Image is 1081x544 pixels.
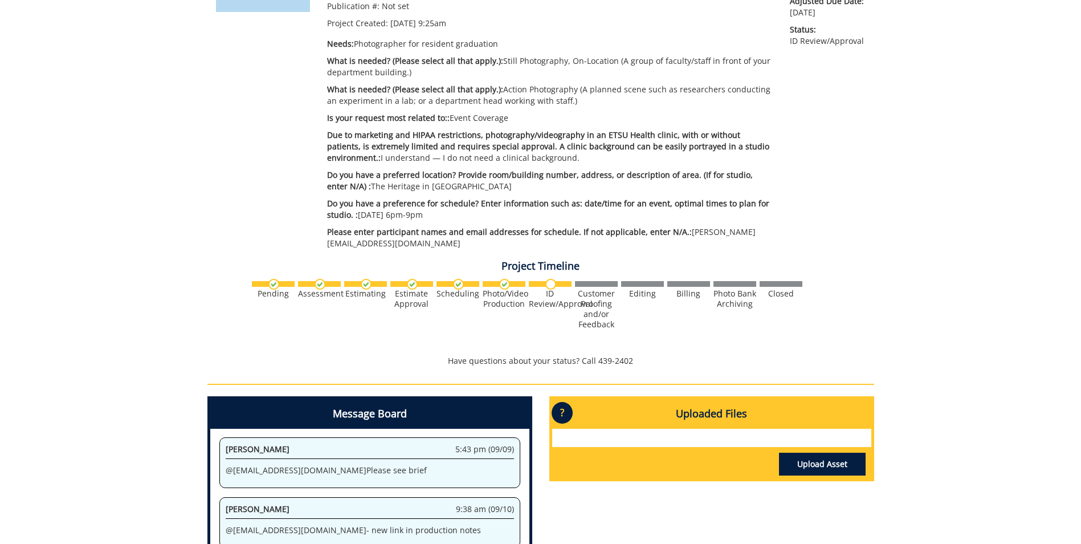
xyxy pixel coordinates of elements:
p: Still Photography, On-Location (A group of faculty/staff in front of your department building.) [327,55,773,78]
span: 5:43 pm (09/09) [455,444,514,455]
h4: Project Timeline [207,261,874,272]
p: @ [EMAIL_ADDRESS][DOMAIN_NAME] - new link in production notes [226,525,514,536]
span: Not set [382,1,409,11]
div: Scheduling [437,289,479,299]
div: Estimating [344,289,387,299]
p: @ [EMAIL_ADDRESS][DOMAIN_NAME] Please see brief [226,465,514,476]
a: Upload Asset [779,453,866,476]
span: What is needed? (Please select all that apply.): [327,55,503,66]
p: The Heritage in [GEOGRAPHIC_DATA] [327,169,773,192]
span: [PERSON_NAME] [226,504,289,514]
p: [DATE] 6pm-9pm [327,198,773,221]
p: Photographer for resident graduation [327,38,773,50]
span: Is your request most related to:: [327,112,450,123]
div: Editing [621,289,664,299]
p: [PERSON_NAME] [EMAIL_ADDRESS][DOMAIN_NAME] [327,226,773,249]
span: Do you have a preferred location? Provide room/building number, address, or description of area. ... [327,169,753,192]
div: Estimate Approval [390,289,433,309]
span: Project Created: [327,18,388,29]
p: Event Coverage [327,112,773,124]
div: Photo/Video Production [483,289,525,309]
p: Have questions about your status? Call 439-2402 [207,355,874,367]
span: Due to marketing and HIPAA restrictions, photography/videography in an ETSU Health clinic, with o... [327,129,769,163]
div: Closed [760,289,802,299]
p: ? [552,402,573,424]
img: checkmark [407,279,418,290]
img: checkmark [499,279,510,290]
span: Do you have a preference for schedule? Enter information such as: date/time for an event, optimal... [327,198,769,220]
img: checkmark [361,279,372,290]
div: Pending [252,289,295,299]
h4: Message Board [210,399,529,429]
img: checkmark [315,279,325,290]
span: 9:38 am (09/10) [456,504,514,515]
span: Publication #: [327,1,380,11]
div: ID Review/Approval [529,289,572,309]
p: I understand — I do not need a clinical background. [327,129,773,164]
span: Needs: [327,38,354,49]
span: [DATE] 9:25am [390,18,446,29]
p: ID Review/Approval [790,24,865,47]
div: Billing [667,289,710,299]
img: checkmark [268,279,279,290]
div: Assessment [298,289,341,299]
h4: Uploaded Files [552,399,871,429]
span: What is needed? (Please select all that apply.): [327,84,503,95]
img: checkmark [453,279,464,290]
div: Customer Proofing and/or Feedback [575,289,618,330]
span: [PERSON_NAME] [226,444,289,454]
div: Photo Bank Archiving [713,289,756,309]
p: Action Photography (A planned scene such as researchers conducting an experiment in a lab; or a d... [327,84,773,107]
span: Please enter participant names and email addresses for schedule. If not applicable, enter N/A.: [327,226,692,237]
span: Status: [790,24,865,35]
img: no [545,279,556,290]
